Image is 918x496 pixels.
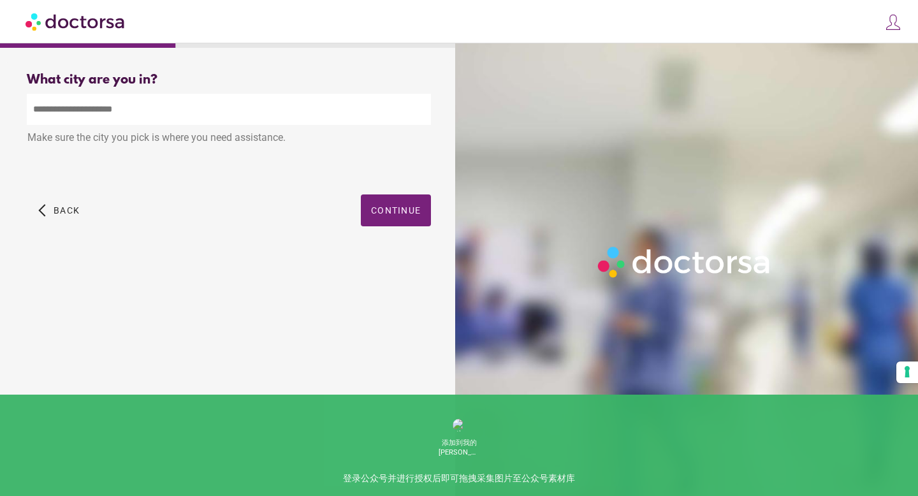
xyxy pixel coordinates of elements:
button: Continue [361,194,431,226]
button: arrow_back_ios Back [33,194,85,226]
span: Continue [371,205,421,215]
button: Your consent preferences for tracking technologies [896,361,918,383]
div: What city are you in? [27,73,431,87]
img: Doctorsa.com [25,7,126,36]
div: Make sure the city you pick is where you need assistance. [27,125,431,153]
img: Logo-Doctorsa-trans-White-partial-flat.png [593,242,776,282]
img: icons8-customer-100.png [884,13,902,31]
span: Back [54,205,80,215]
